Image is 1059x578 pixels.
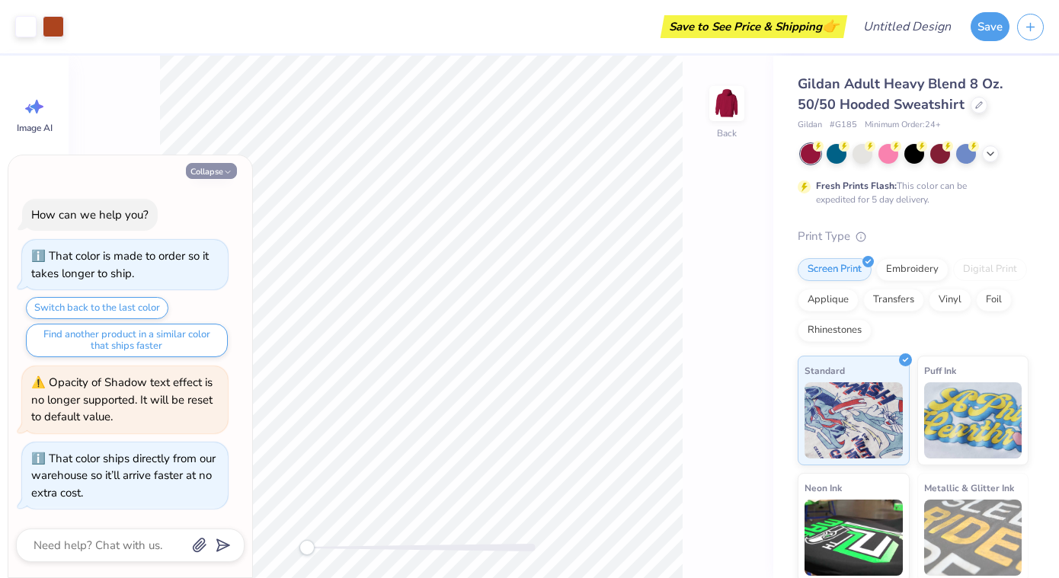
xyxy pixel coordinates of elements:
button: Switch back to the last color [26,297,168,319]
span: Metallic & Glitter Ink [924,480,1014,496]
div: Embroidery [876,258,949,281]
img: Metallic & Glitter Ink [924,500,1022,576]
div: Back [717,126,737,140]
span: Gildan [798,119,822,132]
div: Accessibility label [299,540,315,555]
div: Transfers [863,289,924,311]
div: Opacity of Shadow text effect is no longer supported. It will be reset to default value. [31,374,219,426]
div: That color ships directly from our warehouse so it’ll arrive faster at no extra cost. [31,451,216,500]
img: Neon Ink [805,500,903,576]
div: Digital Print [953,258,1027,281]
span: Gildan Adult Heavy Blend 8 Oz. 50/50 Hooded Sweatshirt [798,75,1003,113]
div: Print Type [798,228,1029,245]
button: Find another product in a similar color that ships faster [26,324,228,357]
img: Puff Ink [924,382,1022,458]
div: That color is made to order so it takes longer to ship. [31,248,209,281]
div: Save to See Price & Shipping [664,15,843,38]
button: Collapse [186,163,237,179]
div: Foil [976,289,1012,311]
span: # G185 [830,119,857,132]
span: Image AI [17,122,53,134]
div: How can we help you? [31,207,149,222]
div: Screen Print [798,258,872,281]
div: Rhinestones [798,319,872,342]
span: 👉 [822,17,839,35]
span: Neon Ink [805,480,842,496]
button: Save [971,12,1009,41]
span: Puff Ink [924,362,956,378]
div: Vinyl [929,289,971,311]
span: Minimum Order: 24 + [865,119,941,132]
img: Back [712,88,742,119]
input: Untitled Design [851,11,963,42]
strong: Fresh Prints Flash: [816,180,897,192]
div: Applique [798,289,859,311]
span: Standard [805,362,845,378]
div: This color can be expedited for 5 day delivery. [816,179,1003,206]
img: Standard [805,382,903,458]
